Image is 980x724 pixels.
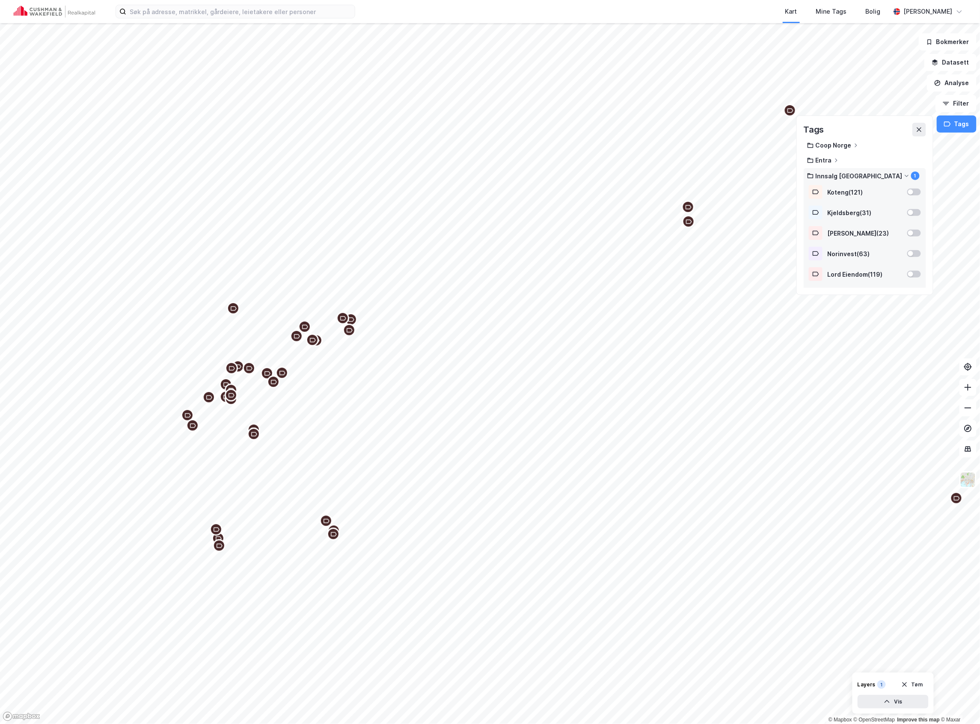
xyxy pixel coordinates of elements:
div: Kart [785,6,797,17]
div: Map marker [213,539,226,552]
div: Map marker [225,384,238,396]
div: Entra [816,157,832,164]
div: Map marker [290,330,303,343]
div: Map marker [950,492,963,505]
button: Bokmerker [919,33,977,50]
button: Filter [935,95,977,112]
div: Map marker [181,409,194,422]
div: Koteng ( 121 ) [828,189,902,196]
div: Layers [858,681,876,688]
button: Analyse [927,74,977,92]
div: Map marker [225,362,238,375]
div: [PERSON_NAME] ( 23 ) [828,230,902,237]
a: Mapbox [829,717,852,723]
iframe: Chat Widget [937,683,980,724]
div: Map marker [247,428,260,440]
div: Map marker [220,390,232,403]
div: Map marker [243,362,255,375]
div: Kjeldsberg ( 31 ) [828,209,902,216]
div: Map marker [186,419,199,432]
div: Map marker [320,514,333,527]
div: Mine Tags [816,6,847,17]
div: Map marker [232,360,244,373]
div: Bolig [866,6,881,17]
a: OpenStreetMap [854,717,895,723]
div: Map marker [212,532,225,545]
button: Vis [858,695,929,709]
div: Map marker [202,391,215,404]
div: Map marker [220,378,232,391]
div: Map marker [327,524,340,537]
div: Map marker [261,367,273,380]
img: Z [960,472,976,488]
div: Map marker [344,313,357,326]
div: Kontrollprogram for chat [937,683,980,724]
div: 1 [911,171,920,180]
div: Norinvest ( 63 ) [828,250,902,257]
button: Tøm [896,678,929,691]
div: Map marker [210,523,223,536]
div: Innsalg [GEOGRAPHIC_DATA] [816,172,903,180]
img: cushman-wakefield-realkapital-logo.202ea83816669bd177139c58696a8fa1.svg [14,6,95,18]
div: Map marker [276,366,288,379]
div: Map marker [298,320,311,333]
div: Map marker [336,312,349,325]
div: Map marker [267,375,280,388]
div: Map marker [306,334,319,346]
div: Map marker [225,389,238,402]
div: Map marker [227,302,240,315]
a: Improve this map [897,717,940,723]
div: Map marker [682,201,695,213]
div: 1 [877,680,886,689]
div: Map marker [343,324,356,337]
input: Søk på adresse, matrikkel, gårdeiere, leietakere eller personer [126,5,355,18]
div: Map marker [327,528,340,541]
div: Tags [804,123,824,136]
button: Tags [937,115,977,133]
div: Lord Eiendom ( 119 ) [828,271,902,278]
div: [PERSON_NAME] [904,6,953,17]
div: Map marker [682,215,695,228]
button: Datasett [924,54,977,71]
div: Map marker [784,104,796,117]
div: Coop Norge [816,142,852,149]
div: Map marker [247,423,260,436]
a: Mapbox homepage [3,712,40,721]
